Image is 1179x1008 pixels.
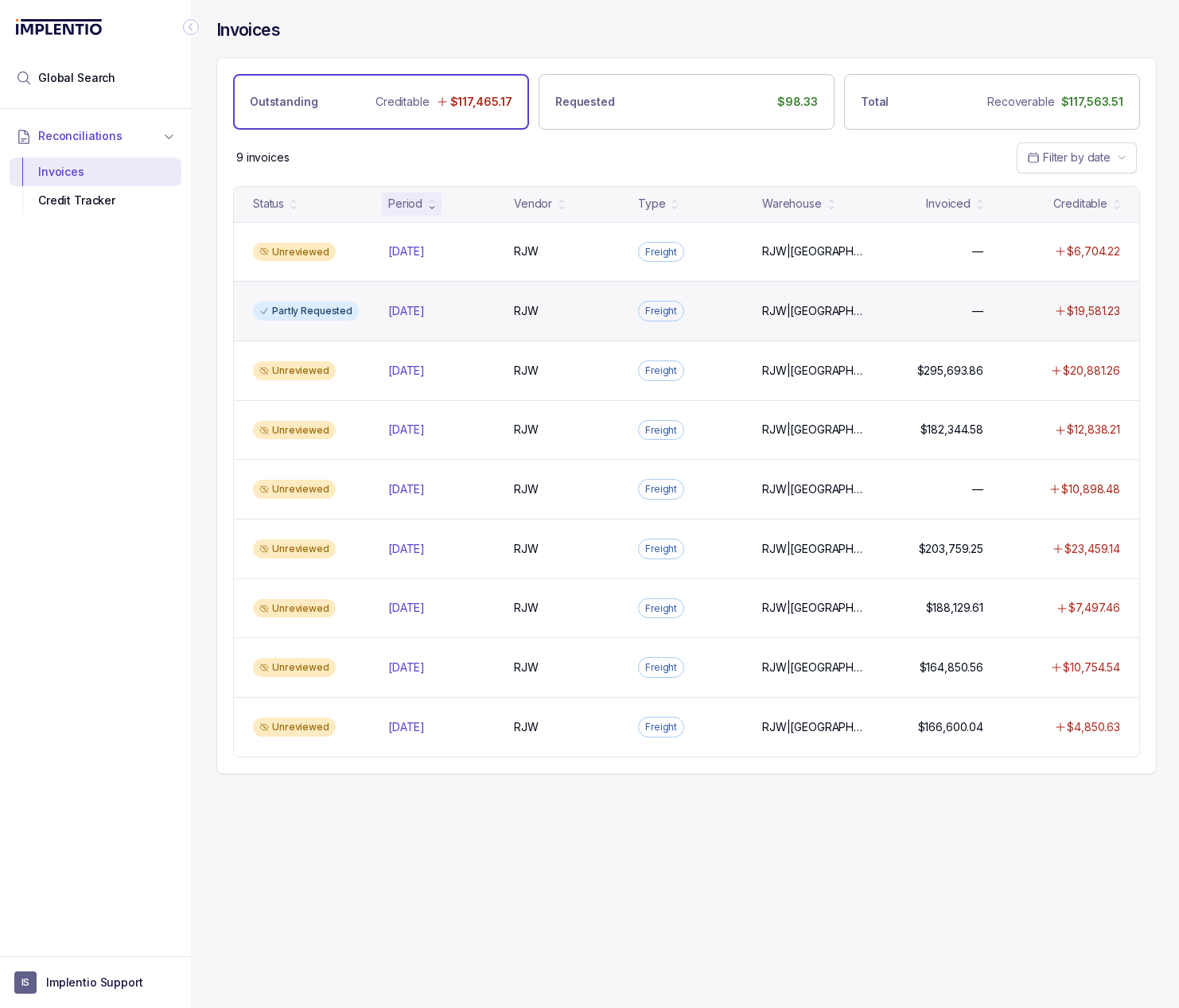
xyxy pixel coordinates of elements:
p: RJW [514,541,539,557]
p: RJW [514,422,539,438]
p: RJW [514,600,539,616]
p: $182,344.58 [920,422,983,438]
p: Freight [645,601,677,617]
p: RJW [514,303,539,319]
div: Status [253,196,284,212]
p: $203,759.25 [919,541,983,557]
p: $20,881.26 [1063,363,1120,379]
div: Vendor [514,196,552,212]
span: Global Search [38,70,115,86]
div: Reconciliations [10,154,181,219]
div: Invoices [22,158,169,186]
p: [DATE] [388,660,425,675]
p: Recoverable [987,94,1054,110]
div: Unreviewed [253,243,336,262]
div: Credit Tracker [22,186,169,215]
p: $166,600.04 [918,719,983,735]
p: RJW [514,660,539,675]
p: [DATE] [388,363,425,379]
p: $10,898.48 [1061,481,1120,497]
button: User initialsImplentio Support [14,971,177,994]
p: $98.33 [777,94,818,110]
p: RJW|[GEOGRAPHIC_DATA] [762,243,863,259]
p: Requested [555,94,615,110]
p: RJW [514,481,539,497]
p: Implentio Support [46,975,143,990]
p: — [972,481,983,497]
p: $19,581.23 [1067,303,1120,319]
span: Reconciliations [38,128,123,144]
div: Unreviewed [253,361,336,380]
p: RJW|[GEOGRAPHIC_DATA] [762,600,863,616]
div: Type [638,196,665,212]
p: $6,704.22 [1067,243,1120,259]
div: Unreviewed [253,480,336,499]
div: Remaining page entries [236,150,290,165]
p: [DATE] [388,243,425,259]
button: Reconciliations [10,119,181,154]
p: Total [861,94,889,110]
p: $164,850.56 [920,660,983,675]
div: Invoiced [926,196,971,212]
p: RJW|[GEOGRAPHIC_DATA] [762,481,863,497]
p: [DATE] [388,422,425,438]
p: Creditable [375,94,430,110]
p: RJW|[GEOGRAPHIC_DATA] [762,660,863,675]
span: User initials [14,971,37,994]
p: RJW|[GEOGRAPHIC_DATA] [762,303,863,319]
p: [DATE] [388,481,425,497]
p: Freight [645,303,677,319]
p: Freight [645,244,677,260]
p: RJW [514,363,539,379]
h4: Invoices [216,19,280,41]
div: Unreviewed [253,539,336,558]
p: RJW [514,719,539,735]
p: RJW|[GEOGRAPHIC_DATA] [762,541,863,557]
p: $23,459.14 [1064,541,1120,557]
p: Freight [645,363,677,379]
p: RJW|[GEOGRAPHIC_DATA] [762,422,863,438]
p: Freight [645,541,677,557]
p: $12,838.21 [1067,422,1120,438]
div: Partly Requested [253,302,359,321]
p: [DATE] [388,600,425,616]
p: Freight [645,660,677,675]
p: [DATE] [388,719,425,735]
p: Outstanding [250,94,317,110]
p: Freight [645,481,677,497]
p: $188,129.61 [926,600,983,616]
p: [DATE] [388,303,425,319]
div: Unreviewed [253,599,336,618]
p: Freight [645,422,677,438]
div: Unreviewed [253,421,336,440]
div: Creditable [1053,196,1107,212]
p: $117,563.51 [1061,94,1123,110]
p: [DATE] [388,541,425,557]
p: RJW [514,243,539,259]
p: RJW|[GEOGRAPHIC_DATA] [762,719,863,735]
div: Unreviewed [253,658,336,677]
p: 9 invoices [236,150,290,165]
p: — [972,303,983,319]
p: RJW|[GEOGRAPHIC_DATA] [762,363,863,379]
div: Unreviewed [253,718,336,737]
p: $7,497.46 [1068,600,1120,616]
p: $117,465.17 [450,94,512,110]
p: $4,850.63 [1067,719,1120,735]
search: Date Range Picker [1027,150,1111,165]
p: — [972,243,983,259]
span: Filter by date [1043,150,1111,164]
p: $10,754.54 [1063,660,1120,675]
div: Collapse Icon [181,18,200,37]
div: Period [388,196,422,212]
p: $295,693.86 [917,363,983,379]
p: Freight [645,719,677,735]
button: Date Range Picker [1017,142,1137,173]
div: Warehouse [762,196,822,212]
